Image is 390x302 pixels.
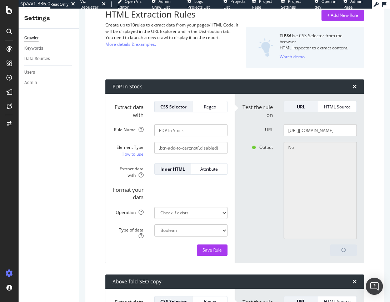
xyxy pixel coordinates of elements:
div: ReadOnly: [50,1,70,7]
div: Attribute [197,166,221,172]
img: DZQOUYU0WpgAAAAASUVORK5CYII= [258,38,273,57]
a: Admin [24,79,74,87]
div: Settings [24,14,73,23]
label: URL [236,124,278,133]
h3: HTML Extraction Rules [105,10,240,19]
div: HTML inspector to extract content. [280,45,358,51]
label: Type of data [107,224,149,239]
div: PDP In Stock [112,83,142,90]
textarea: No [284,142,357,239]
div: Open Intercom Messenger [366,278,383,295]
div: Inner HTML [160,166,185,172]
button: Watch demo [280,51,305,62]
strong: TIPS: [280,33,290,39]
div: + Add New Rule [327,12,358,18]
div: Above fold SEO copy [112,278,161,285]
label: Operation [107,207,149,215]
div: Crawler [24,34,39,42]
div: Element Type [112,144,144,150]
a: Keywords [24,45,74,52]
div: Data Sources [24,55,50,63]
button: + Add New Rule [321,10,364,21]
div: times [352,84,357,89]
div: times [352,279,357,284]
button: Inner HTML [154,163,191,175]
div: Admin [24,79,37,87]
div: Watch demo [280,54,305,60]
a: How to use [121,150,144,158]
button: Attribute [191,163,227,175]
div: HTML Source [324,104,351,110]
label: Test the rule on [236,101,278,119]
label: Extract data with [107,163,149,178]
div: Create up to 10 rules to extract data from your pages/HTML Code. It will be displayed in the URL ... [105,22,240,34]
div: Use CSS Selector from the browser [280,33,358,45]
button: Regex [192,101,227,112]
label: Extract data with [107,101,149,119]
a: Crawler [24,34,74,42]
button: loading [330,244,357,256]
button: CSS Selector [154,101,192,112]
div: CSS Selector [160,104,186,110]
div: loading [330,245,356,255]
input: Set a URL [284,124,357,136]
div: Keywords [24,45,43,52]
button: HTML Source [318,101,357,112]
button: URL [284,101,318,112]
div: URL [290,104,312,110]
input: CSS Expression [154,142,227,154]
input: Provide a name [154,124,227,136]
div: Regex [198,104,221,110]
a: Users [24,69,74,76]
a: Data Sources [24,55,74,63]
div: Users [24,69,35,76]
a: More details & examples. [105,40,156,48]
label: Rule Name [107,124,149,133]
div: Save Rule [202,247,222,253]
button: Save Rule [197,244,227,256]
div: You need to launch a new crawl to display it on the report. [105,34,240,40]
label: Format your data [107,184,149,201]
label: Output [236,142,278,150]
